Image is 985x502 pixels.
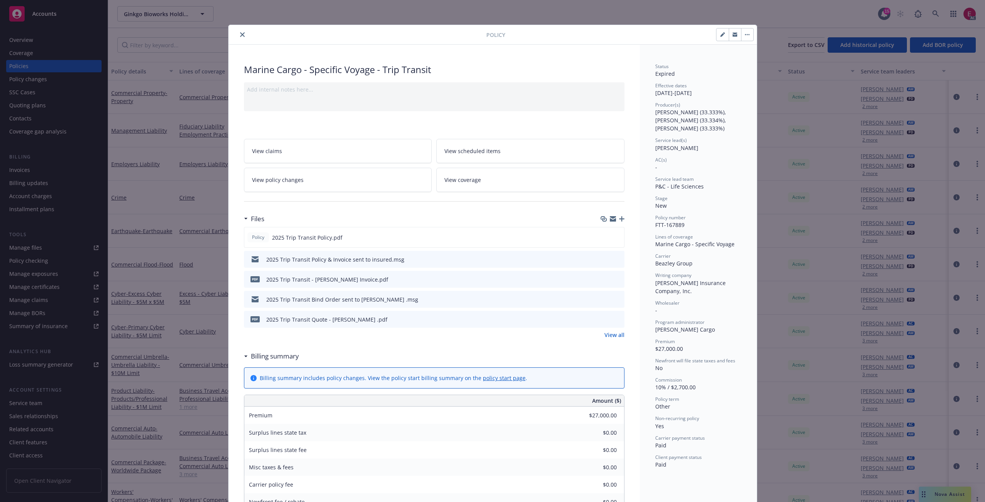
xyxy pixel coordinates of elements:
[655,319,705,325] span: Program administrator
[444,147,501,155] span: View scheduled items
[655,326,715,333] span: [PERSON_NAME] Cargo
[604,331,624,339] a: View all
[249,446,307,454] span: Surplus lines state fee
[655,221,684,228] span: FTT-167889
[655,102,680,108] span: Producer(s)
[655,364,663,372] span: No
[655,415,699,422] span: Non-recurring policy
[571,444,621,456] input: 0.00
[272,233,342,242] span: 2025 Trip Transit Policy.pdf
[655,338,675,345] span: Premium
[614,255,621,264] button: preview file
[655,345,683,352] span: $27,000.00
[655,253,671,259] span: Carrier
[655,233,693,240] span: Lines of coverage
[249,464,294,471] span: Misc taxes & fees
[655,377,682,383] span: Commission
[655,70,675,77] span: Expired
[655,108,728,132] span: [PERSON_NAME] (33.333%), [PERSON_NAME] (33.334%), [PERSON_NAME] (33.333%)
[655,202,667,209] span: New
[266,295,418,304] div: 2025 Trip Transit Bind Order sent to [PERSON_NAME] .msg
[655,260,693,267] span: Beazley Group
[655,82,741,97] div: [DATE] - [DATE]
[655,183,704,190] span: P&C - Life Sciences
[249,429,306,436] span: Surplus lines state tax
[614,233,621,242] button: preview file
[655,461,666,468] span: Paid
[244,168,432,192] a: View policy changes
[252,176,304,184] span: View policy changes
[614,295,621,304] button: preview file
[602,255,608,264] button: download file
[592,397,621,405] span: Amount ($)
[571,410,621,421] input: 0.00
[250,316,260,322] span: pdf
[614,275,621,284] button: preview file
[260,374,527,382] div: Billing summary includes policy changes. View the policy start billing summary on the .
[483,374,526,382] a: policy start page
[655,144,698,152] span: [PERSON_NAME]
[238,30,247,39] button: close
[436,168,624,192] a: View coverage
[655,403,670,410] span: Other
[655,63,669,70] span: Status
[655,272,691,279] span: Writing company
[251,351,299,361] h3: Billing summary
[655,195,668,202] span: Stage
[249,481,293,488] span: Carrier policy fee
[266,255,404,264] div: 2025 Trip Transit Policy & Invoice sent to insured.msg
[655,279,727,295] span: [PERSON_NAME] Insurance Company, Inc.
[244,139,432,163] a: View claims
[655,214,686,221] span: Policy number
[266,315,387,324] div: 2025 Trip Transit Quote - [PERSON_NAME] .pdf
[655,357,735,364] span: Newfront will file state taxes and fees
[244,214,264,224] div: Files
[444,176,481,184] span: View coverage
[602,295,608,304] button: download file
[655,396,679,402] span: Policy term
[571,479,621,490] input: 0.00
[571,427,621,439] input: 0.00
[655,442,666,449] span: Paid
[571,462,621,473] input: 0.00
[251,214,264,224] h3: Files
[602,275,608,284] button: download file
[252,147,282,155] span: View claims
[247,85,621,93] div: Add internal notes here...
[655,300,679,306] span: Wholesaler
[244,63,624,76] div: Marine Cargo - Specific Voyage - Trip Transit
[655,137,687,143] span: Service lead(s)
[655,384,696,391] span: 10% / $2,700.00
[655,82,687,89] span: Effective dates
[486,31,505,39] span: Policy
[266,275,388,284] div: 2025 Trip Transit - [PERSON_NAME] Invoice.pdf
[655,435,705,441] span: Carrier payment status
[655,157,667,163] span: AC(s)
[250,234,266,241] span: Policy
[655,176,694,182] span: Service lead team
[655,307,657,314] span: -
[436,139,624,163] a: View scheduled items
[602,315,608,324] button: download file
[614,315,621,324] button: preview file
[655,454,702,460] span: Client payment status
[602,233,608,242] button: download file
[655,240,741,248] div: Marine Cargo - Specific Voyage
[250,276,260,282] span: pdf
[244,351,299,361] div: Billing summary
[655,163,657,171] span: -
[249,412,272,419] span: Premium
[655,422,664,430] span: Yes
